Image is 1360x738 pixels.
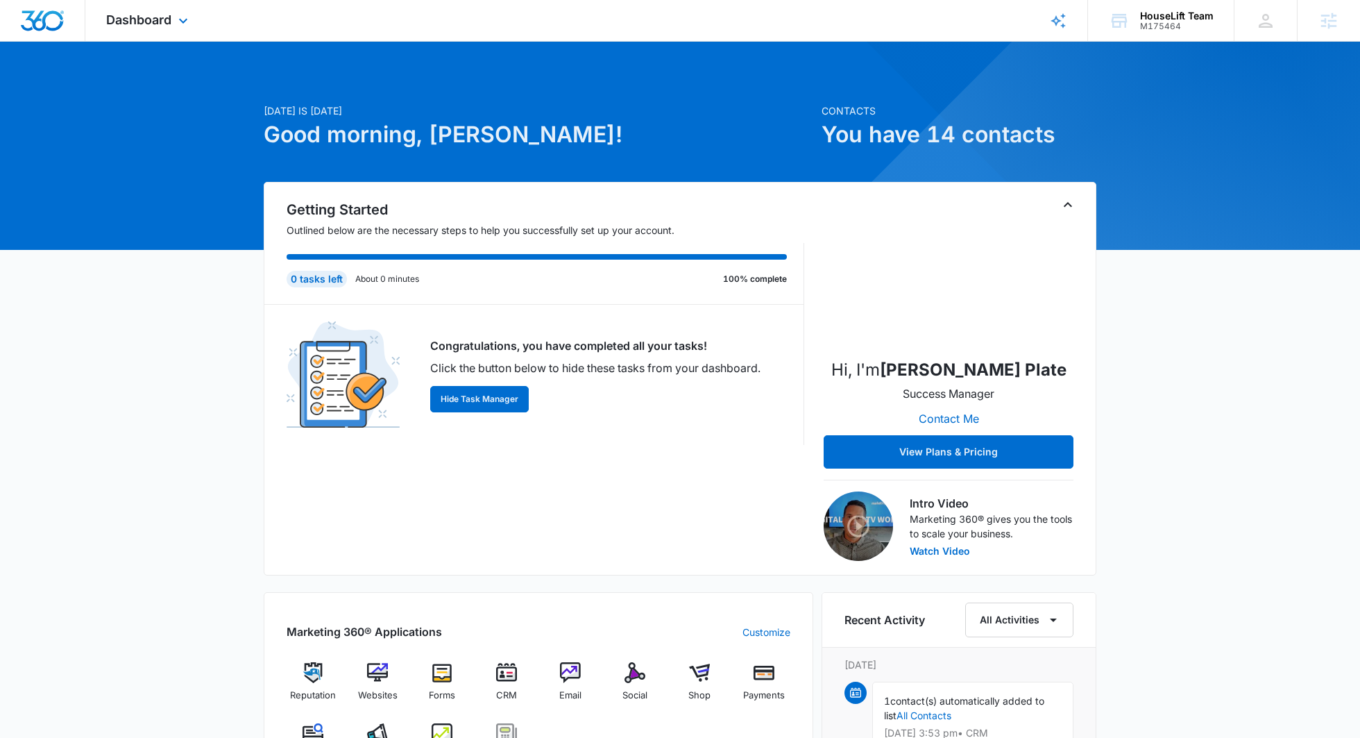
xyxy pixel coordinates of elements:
span: Reputation [290,689,336,703]
div: account name [1140,10,1214,22]
img: Intro Video [824,492,893,561]
span: Payments [743,689,785,703]
p: Contacts [822,103,1096,118]
p: [DATE] [844,657,1073,672]
div: 0 tasks left [287,271,347,287]
a: Shop [673,662,726,712]
p: Click the button below to hide these tasks from your dashboard. [430,360,760,376]
a: CRM [479,662,533,712]
span: contact(s) automatically added to list [884,695,1044,721]
button: Watch Video [910,546,970,556]
button: Toggle Collapse [1060,196,1076,213]
a: Customize [742,625,790,639]
p: Outlined below are the necessary steps to help you successfully set up your account. [287,223,804,237]
img: Madeline Plate [879,208,1018,346]
a: Social [609,662,662,712]
span: Email [559,689,581,703]
button: View Plans & Pricing [824,435,1073,469]
a: Forms [416,662,469,712]
p: 100% complete [723,273,787,285]
button: All Activities [965,603,1073,637]
h3: Intro Video [910,495,1073,512]
button: Hide Task Manager [430,386,529,412]
p: Hi, I'm [831,358,1066,383]
span: Social [622,689,647,703]
span: Forms [429,689,455,703]
h2: Getting Started [287,199,804,220]
h1: Good morning, [PERSON_NAME]! [264,118,813,151]
strong: [PERSON_NAME] Plate [880,360,1066,380]
h2: Marketing 360® Applications [287,623,442,640]
a: Email [544,662,597,712]
p: Marketing 360® gives you the tools to scale your business. [910,512,1073,541]
a: All Contacts [896,710,951,721]
span: Websites [358,689,398,703]
p: Success Manager [903,385,994,402]
div: account id [1140,22,1214,31]
h6: Recent Activity [844,612,925,628]
a: Payments [737,662,790,712]
a: Reputation [287,662,340,712]
span: 1 [884,695,890,707]
p: [DATE] 3:53 pm • CRM [884,728,1062,738]
h1: You have 14 contacts [822,118,1096,151]
p: Congratulations, you have completed all your tasks! [430,337,760,354]
a: Websites [351,662,405,712]
span: Shop [688,689,711,703]
p: [DATE] is [DATE] [264,103,813,118]
span: Dashboard [106,12,171,27]
button: Contact Me [905,402,993,435]
p: About 0 minutes [355,273,419,285]
span: CRM [496,689,517,703]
